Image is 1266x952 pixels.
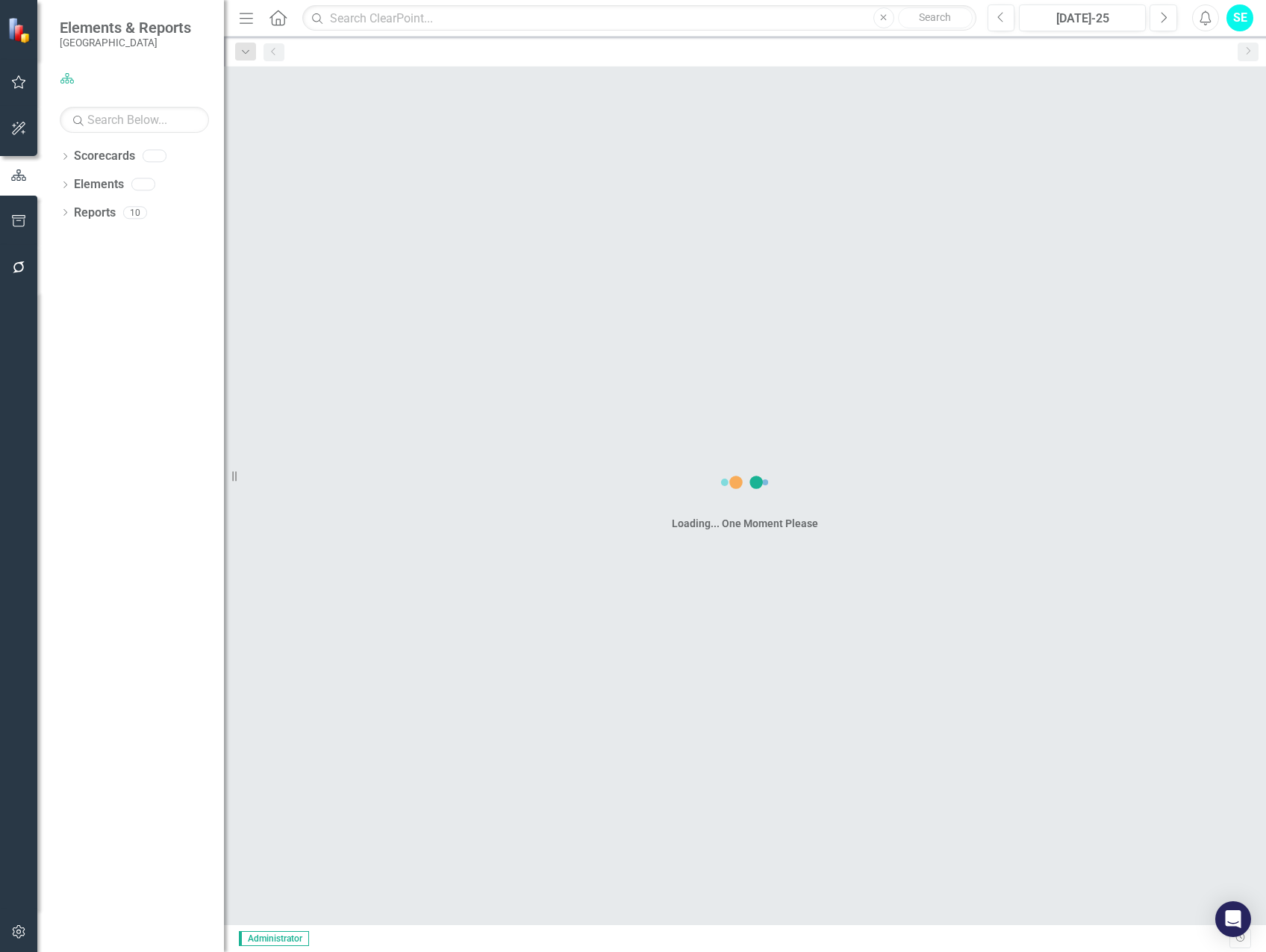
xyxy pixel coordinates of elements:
[672,516,818,531] div: Loading... One Moment Please
[898,7,973,28] button: Search
[1019,4,1146,31] button: [DATE]-25
[919,11,951,23] span: Search
[123,206,147,219] div: 10
[60,37,191,49] small: [GEOGRAPHIC_DATA]
[7,16,34,43] img: ClearPoint Strategy
[302,5,976,31] input: Search ClearPoint...
[1226,4,1253,31] button: SE
[239,931,309,946] span: Administrator
[60,107,209,133] input: Search Below...
[1215,901,1251,937] div: Open Intercom Messenger
[1024,10,1141,28] div: [DATE]-25
[74,148,135,165] a: Scorecards
[74,205,116,222] a: Reports
[60,19,191,37] span: Elements & Reports
[74,176,124,193] a: Elements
